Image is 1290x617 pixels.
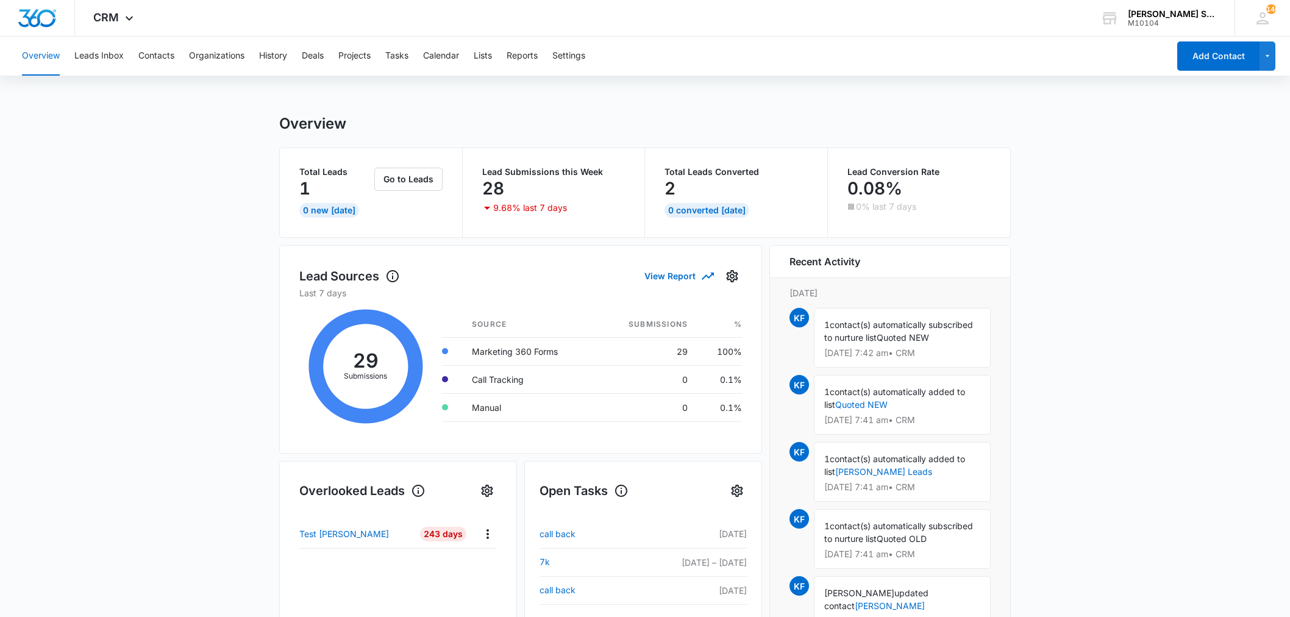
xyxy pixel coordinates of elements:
a: call back [540,527,613,541]
span: contact(s) automatically added to list [824,387,965,410]
div: 243 Days [420,527,466,541]
span: 1 [824,521,830,531]
span: contact(s) automatically subscribed to nurture list [824,521,973,544]
button: Reports [507,37,538,76]
p: [DATE] 7:41 am • CRM [824,483,980,491]
div: account id [1128,19,1217,27]
button: Settings [727,481,747,501]
td: 0 [597,365,697,393]
button: Overview [22,37,60,76]
p: [DATE] [613,527,747,540]
button: Add Contact [1177,41,1260,71]
button: History [259,37,287,76]
button: Leads Inbox [74,37,124,76]
a: [PERSON_NAME] Leads [835,466,932,477]
span: contact(s) automatically subscribed to nurture list [824,319,973,343]
td: Marketing 360 Forms [462,337,597,365]
button: Settings [477,481,497,501]
button: Go to Leads [374,168,443,191]
td: Call Tracking [462,365,597,393]
p: [DATE] [613,584,747,597]
p: Lead Conversion Rate [847,168,991,176]
p: [DATE] [789,287,991,299]
h1: Overlooked Leads [299,482,426,500]
div: notifications count [1266,4,1276,14]
th: % [697,312,742,338]
span: Quoted OLD [877,533,927,544]
a: call back [540,583,613,597]
a: Go to Leads [374,174,443,184]
td: 29 [597,337,697,365]
p: [DATE] – [DATE] [613,556,747,569]
p: Total Leads Converted [665,168,808,176]
span: 1 [824,319,830,330]
span: contact(s) automatically added to list [824,454,965,477]
span: CRM [93,11,119,24]
th: Source [462,312,597,338]
p: 0.08% [847,179,902,198]
button: Actions [478,524,497,543]
h1: Lead Sources [299,267,400,285]
p: Test [PERSON_NAME] [299,527,389,540]
button: Deals [302,37,324,76]
div: 0 Converted [DATE] [665,203,749,218]
span: 1 [824,387,830,397]
div: 0 New [DATE] [299,203,359,218]
h1: Overview [279,115,346,133]
p: 0% last 7 days [856,202,916,211]
h1: Open Tasks [540,482,629,500]
a: Test [PERSON_NAME] [299,527,414,540]
span: KF [789,308,809,327]
p: [DATE] 7:41 am • CRM [824,416,980,424]
p: [DATE] 7:41 am • CRM [824,550,980,558]
button: Tasks [385,37,408,76]
td: Manual [462,393,597,421]
button: Contacts [138,37,174,76]
span: KF [789,442,809,462]
h6: Recent Activity [789,254,860,269]
span: 140 [1266,4,1276,14]
p: 9.68% last 7 days [493,204,567,212]
td: 0.1% [697,393,742,421]
p: 28 [482,179,504,198]
span: KF [789,576,809,596]
button: Projects [338,37,371,76]
button: Settings [722,266,742,286]
button: Calendar [423,37,459,76]
span: KF [789,375,809,394]
a: [PERSON_NAME] [855,601,925,611]
p: Lead Submissions this Week [482,168,625,176]
span: Quoted NEW [877,332,929,343]
p: [DATE] 7:42 am • CRM [824,349,980,357]
p: Last 7 days [299,287,742,299]
div: account name [1128,9,1217,19]
td: 100% [697,337,742,365]
span: 1 [824,454,830,464]
td: 0.1% [697,365,742,393]
p: Total Leads [299,168,372,176]
span: KF [789,509,809,529]
button: View Report [644,265,713,287]
p: 1 [299,179,310,198]
button: Lists [474,37,492,76]
span: [PERSON_NAME] [824,588,894,598]
td: 0 [597,393,697,421]
button: Organizations [189,37,244,76]
button: Settings [552,37,585,76]
a: 7k [540,555,613,569]
a: Quoted NEW [835,399,888,410]
p: 2 [665,179,675,198]
th: Submissions [597,312,697,338]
